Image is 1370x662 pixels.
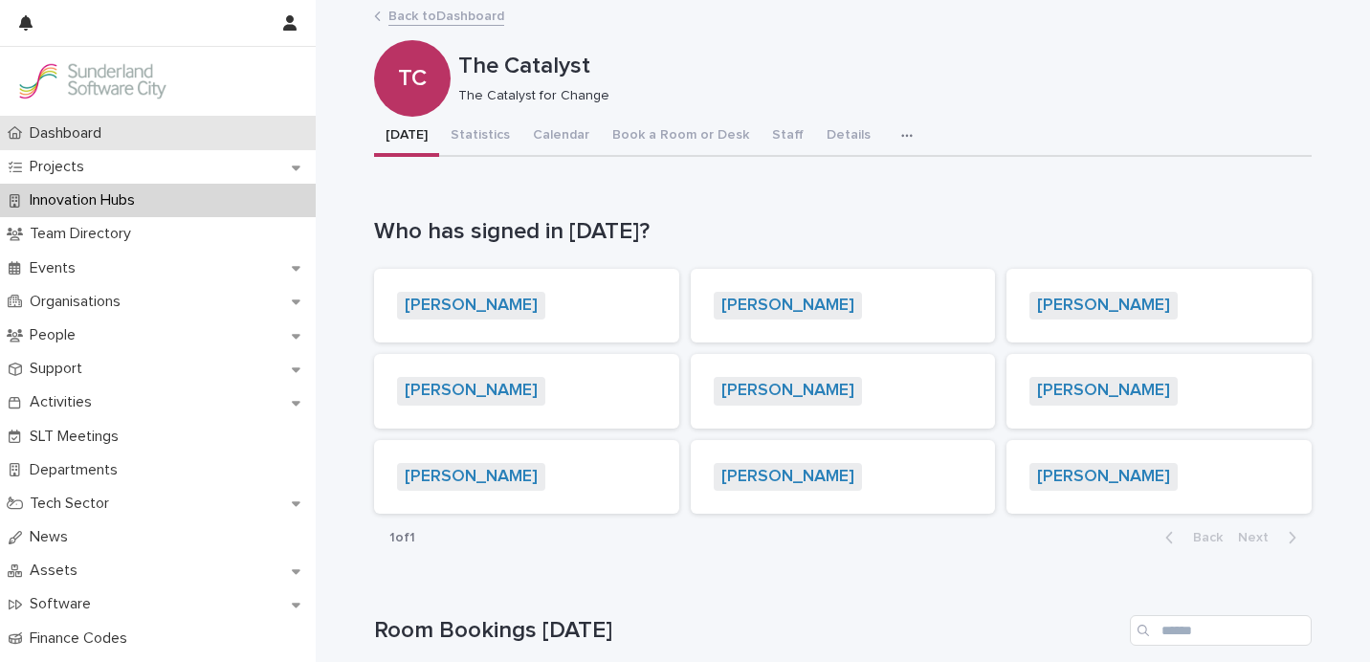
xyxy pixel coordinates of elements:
[1037,381,1170,402] a: [PERSON_NAME]
[22,326,91,344] p: People
[22,191,150,210] p: Innovation Hubs
[1006,440,1312,515] a: [PERSON_NAME]
[374,440,679,515] a: [PERSON_NAME]
[374,269,679,343] a: [PERSON_NAME]
[691,440,996,515] a: [PERSON_NAME]
[1150,529,1230,546] button: Back
[691,269,996,343] a: [PERSON_NAME]
[721,381,854,402] a: [PERSON_NAME]
[458,88,1296,104] p: The Catalyst for Change
[1006,354,1312,429] a: [PERSON_NAME]
[22,124,117,143] p: Dashboard
[601,117,761,157] button: Book a Room or Desk
[374,617,1122,645] h1: Room Bookings [DATE]
[439,117,521,157] button: Statistics
[1238,531,1280,544] span: Next
[22,562,93,580] p: Assets
[374,218,1312,246] h1: Who has signed in [DATE]?
[22,528,83,546] p: News
[1230,529,1312,546] button: Next
[405,467,538,488] a: [PERSON_NAME]
[721,296,854,317] a: [PERSON_NAME]
[721,467,854,488] a: [PERSON_NAME]
[458,53,1304,80] p: The Catalyst
[691,354,996,429] a: [PERSON_NAME]
[22,293,136,311] p: Organisations
[22,428,134,446] p: SLT Meetings
[15,62,168,100] img: Kay6KQejSz2FjblR6DWv
[405,381,538,402] a: [PERSON_NAME]
[22,158,99,176] p: Projects
[405,296,538,317] a: [PERSON_NAME]
[22,360,98,378] p: Support
[1130,615,1312,646] input: Search
[22,595,106,613] p: Software
[22,461,133,479] p: Departments
[1037,467,1170,488] a: [PERSON_NAME]
[761,117,815,157] button: Staff
[521,117,601,157] button: Calendar
[374,117,439,157] button: [DATE]
[1006,269,1312,343] a: [PERSON_NAME]
[22,393,107,411] p: Activities
[1037,296,1170,317] a: [PERSON_NAME]
[22,225,146,243] p: Team Directory
[815,117,882,157] button: Details
[22,259,91,277] p: Events
[1182,531,1223,544] span: Back
[22,629,143,648] p: Finance Codes
[388,4,504,26] a: Back toDashboard
[22,495,124,513] p: Tech Sector
[374,515,431,562] p: 1 of 1
[374,354,679,429] a: [PERSON_NAME]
